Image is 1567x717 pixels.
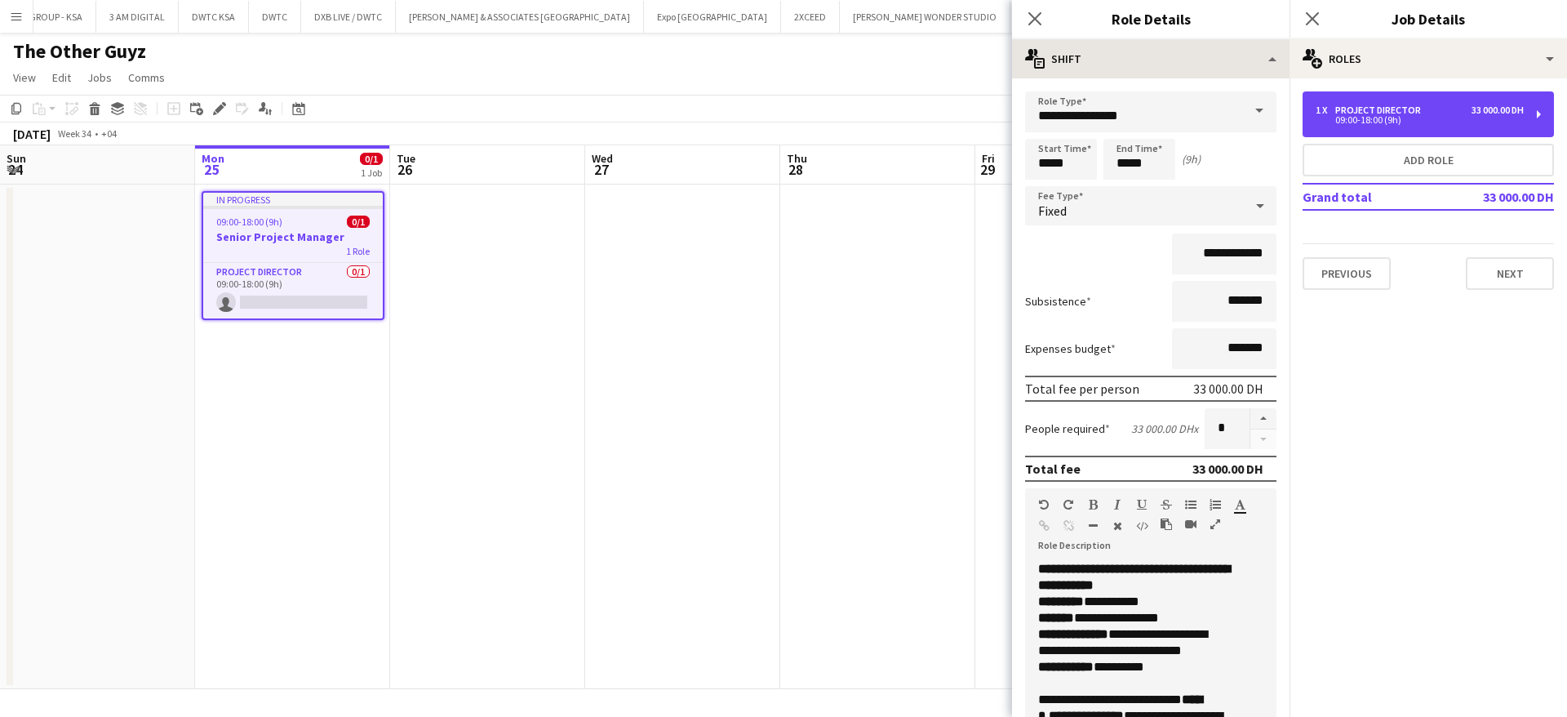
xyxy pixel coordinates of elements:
div: Shift [1012,39,1290,78]
button: Add role [1303,144,1554,176]
div: Project Director [1335,105,1427,116]
button: Strikethrough [1161,498,1172,511]
button: Underline [1136,498,1148,511]
h3: Senior Project Manager [203,229,383,244]
button: DWTC KSA [179,1,249,33]
div: 33 000.00 DH x [1131,421,1198,436]
button: Previous [1303,257,1391,290]
div: 1 x [1316,105,1335,116]
button: Paste as plain text [1161,518,1172,531]
div: 33 000.00 DH [1192,461,1263,477]
span: Jobs [87,70,112,85]
span: Week 34 [54,127,95,140]
span: Mon [202,151,224,166]
h1: The Other Guyz [13,39,146,64]
button: Unordered List [1185,498,1196,511]
button: [PERSON_NAME] WONDER STUDIO [840,1,1010,33]
label: Subsistence [1025,294,1091,309]
app-card-role: Project Director0/109:00-18:00 (9h) [203,263,383,318]
span: Fixed [1038,203,1067,219]
span: 25 [199,160,224,179]
a: Jobs [81,67,118,88]
span: 0/1 [347,216,370,228]
button: Horizontal Line [1087,519,1099,532]
span: Thu [787,151,807,166]
span: 29 [979,160,995,179]
span: Comms [128,70,165,85]
span: 1 Role [346,245,370,257]
span: View [13,70,36,85]
button: DMG [1010,1,1058,33]
span: Fri [982,151,995,166]
label: Expenses budget [1025,341,1116,356]
td: 33 000.00 DH [1451,184,1554,210]
a: Comms [122,67,171,88]
button: HTML Code [1136,519,1148,532]
div: In progress [203,193,383,206]
button: DWTC [249,1,301,33]
app-job-card: In progress09:00-18:00 (9h)0/1Senior Project Manager1 RoleProject Director0/109:00-18:00 (9h) [202,191,384,320]
span: 27 [589,160,613,179]
div: 33 000.00 DH [1193,381,1263,397]
span: Sun [7,151,26,166]
button: Text Color [1234,498,1245,511]
div: Roles [1290,39,1567,78]
div: Total fee [1025,461,1081,477]
h3: Role Details [1012,8,1290,29]
div: 33 000.00 DH [1472,105,1524,116]
div: Total fee per person [1025,381,1139,397]
button: DXB LIVE / DWTC [301,1,396,33]
button: Clear Formatting [1112,519,1123,532]
span: 26 [394,160,415,179]
label: People required [1025,421,1110,436]
button: Next [1466,257,1554,290]
div: (9h) [1182,152,1201,167]
span: 0/1 [360,153,383,165]
a: Edit [46,67,78,88]
span: 28 [784,160,807,179]
button: Redo [1063,498,1074,511]
button: 3 AM DIGITAL [96,1,179,33]
button: Bold [1087,498,1099,511]
span: 09:00-18:00 (9h) [216,216,282,228]
div: 09:00-18:00 (9h) [1316,116,1524,124]
button: Fullscreen [1210,518,1221,531]
button: Expo [GEOGRAPHIC_DATA] [644,1,781,33]
div: +04 [101,127,117,140]
button: [PERSON_NAME] & ASSOCIATES [GEOGRAPHIC_DATA] [396,1,644,33]
td: Grand total [1303,184,1451,210]
button: 2XCEED [781,1,840,33]
button: Italic [1112,498,1123,511]
span: 24 [4,160,26,179]
div: 1 Job [361,167,382,179]
button: Undo [1038,498,1050,511]
h3: Job Details [1290,8,1567,29]
span: Edit [52,70,71,85]
button: Increase [1250,408,1276,430]
button: Ordered List [1210,498,1221,511]
button: Insert video [1185,518,1196,531]
div: [DATE] [13,126,51,142]
a: View [7,67,42,88]
span: Wed [592,151,613,166]
span: Tue [397,151,415,166]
